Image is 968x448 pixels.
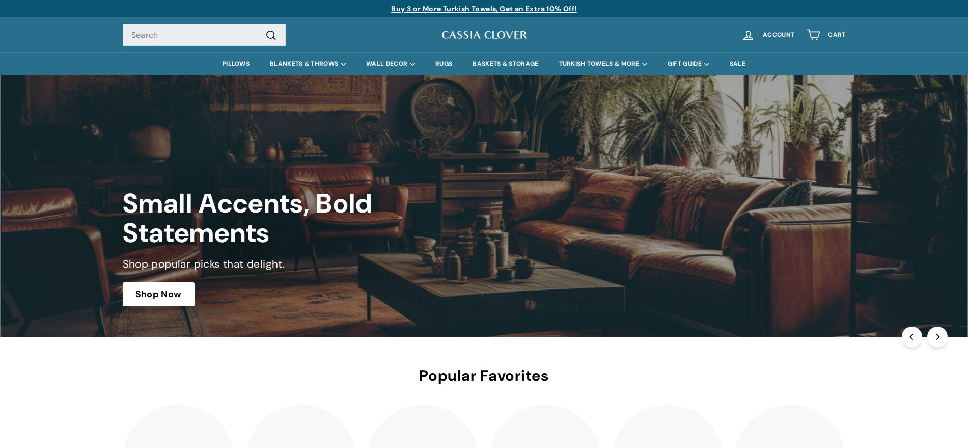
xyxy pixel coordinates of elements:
summary: GIFT GUIDE [657,52,720,75]
a: BASKETS & STORAGE [462,52,548,75]
summary: WALL DECOR [356,52,425,75]
input: Search [123,24,286,46]
span: Cart [828,32,845,38]
summary: BLANKETS & THROWS [260,52,356,75]
span: Account [763,32,794,38]
div: Primary [102,52,866,75]
a: PILLOWS [212,52,260,75]
a: RUGS [425,52,462,75]
a: Buy 3 or More Turkish Towels, Get an Extra 10% Off! [391,4,576,13]
button: Previous [902,327,922,347]
h2: Popular Favorites [123,367,846,384]
a: SALE [720,52,756,75]
summary: TURKISH TOWELS & MORE [549,52,657,75]
button: Next [927,327,948,347]
a: Cart [800,20,851,50]
a: Account [735,20,800,50]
